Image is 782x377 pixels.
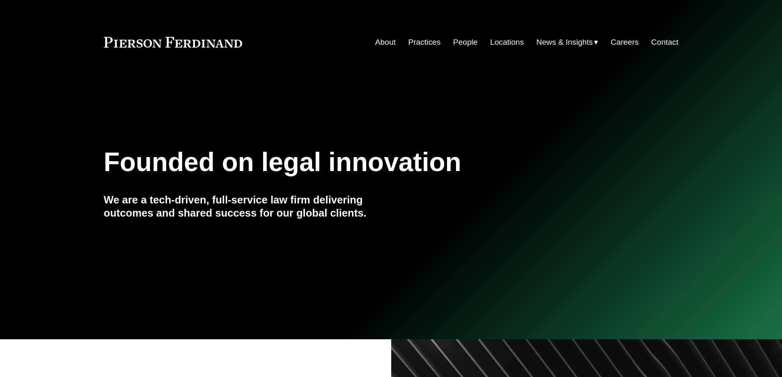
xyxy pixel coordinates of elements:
a: Locations [490,34,524,50]
a: folder dropdown [537,34,599,50]
h4: We are a tech-driven, full-service law firm delivering outcomes and shared success for our global... [104,193,391,220]
h1: Founded on legal innovation [104,147,583,177]
span: News & Insights [537,35,593,50]
a: Practices [408,34,440,50]
a: About [375,34,396,50]
a: Contact [651,34,678,50]
a: People [453,34,478,50]
a: Careers [611,34,639,50]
